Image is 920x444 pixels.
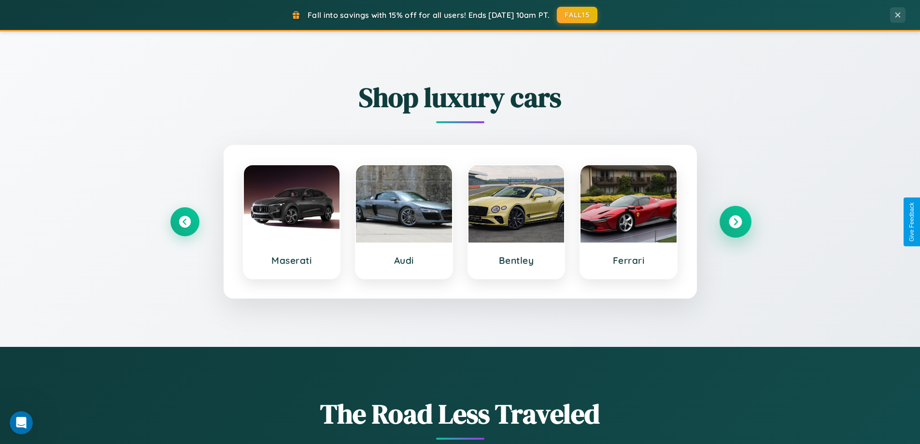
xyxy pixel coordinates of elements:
iframe: Intercom live chat [10,411,33,434]
div: Give Feedback [908,202,915,242]
span: Fall into savings with 15% off for all users! Ends [DATE] 10am PT. [308,10,550,20]
h3: Ferrari [590,255,667,266]
button: FALL15 [557,7,597,23]
h1: The Road Less Traveled [170,395,750,432]
h2: Shop luxury cars [170,79,750,116]
h3: Audi [366,255,442,266]
h3: Maserati [254,255,330,266]
h3: Bentley [478,255,555,266]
